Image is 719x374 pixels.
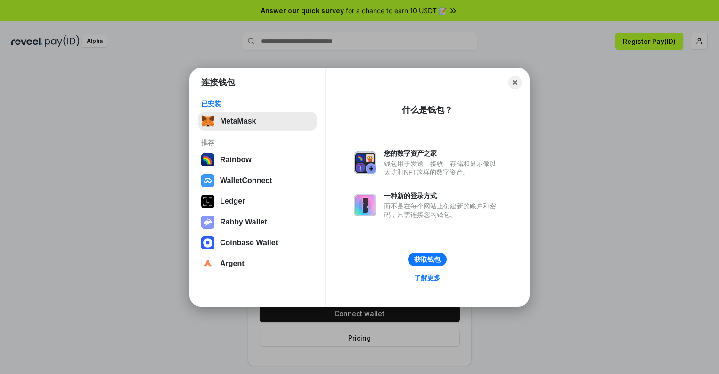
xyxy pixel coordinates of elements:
img: svg+xml,%3Csvg%20width%3D%2228%22%20height%3D%2228%22%20viewBox%3D%220%200%2028%2028%22%20fill%3D... [201,236,214,249]
button: WalletConnect [198,171,317,190]
div: 钱包用于发送、接收、存储和显示像以太坊和NFT这样的数字资产。 [384,159,501,176]
a: 了解更多 [409,272,446,284]
h1: 连接钱包 [201,77,235,88]
div: 推荐 [201,138,314,147]
div: 了解更多 [414,274,441,282]
img: svg+xml,%3Csvg%20xmlns%3D%22http%3A%2F%2Fwww.w3.org%2F2000%2Fsvg%22%20fill%3D%22none%22%20viewBox... [201,216,214,229]
img: svg+xml,%3Csvg%20xmlns%3D%22http%3A%2F%2Fwww.w3.org%2F2000%2Fsvg%22%20fill%3D%22none%22%20viewBox... [354,151,376,174]
img: svg+xml,%3Csvg%20width%3D%22120%22%20height%3D%22120%22%20viewBox%3D%220%200%20120%20120%22%20fil... [201,153,214,166]
button: Ledger [198,192,317,211]
button: Argent [198,254,317,273]
div: MetaMask [220,117,256,125]
div: 您的数字资产之家 [384,149,501,158]
div: 一种新的登录方式 [384,191,501,200]
button: Rabby Wallet [198,213,317,232]
button: Coinbase Wallet [198,233,317,252]
button: Close [508,76,522,89]
img: svg+xml,%3Csvg%20width%3D%2228%22%20height%3D%2228%22%20viewBox%3D%220%200%2028%2028%22%20fill%3D... [201,257,214,270]
div: 什么是钱包？ [402,104,453,116]
img: svg+xml,%3Csvg%20xmlns%3D%22http%3A%2F%2Fwww.w3.org%2F2000%2Fsvg%22%20fill%3D%22none%22%20viewBox... [354,194,376,216]
div: Coinbase Wallet [220,239,278,247]
img: svg+xml,%3Csvg%20fill%3D%22none%22%20height%3D%2233%22%20viewBox%3D%220%200%2035%2033%22%20width%... [201,115,214,128]
div: Argent [220,259,245,268]
button: 获取钱包 [408,253,447,266]
button: MetaMask [198,112,317,131]
div: 已安装 [201,100,314,108]
div: Ledger [220,197,245,206]
img: svg+xml,%3Csvg%20width%3D%2228%22%20height%3D%2228%22%20viewBox%3D%220%200%2028%2028%22%20fill%3D... [201,174,214,187]
div: WalletConnect [220,176,272,185]
div: Rainbow [220,156,252,164]
div: 而不是在每个网站上创建新的账户和密码，只需连接您的钱包。 [384,202,501,219]
div: 获取钱包 [414,255,441,264]
img: svg+xml,%3Csvg%20xmlns%3D%22http%3A%2F%2Fwww.w3.org%2F2000%2Fsvg%22%20width%3D%2228%22%20height%3... [201,195,214,208]
button: Rainbow [198,150,317,169]
div: Rabby Wallet [220,218,267,226]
